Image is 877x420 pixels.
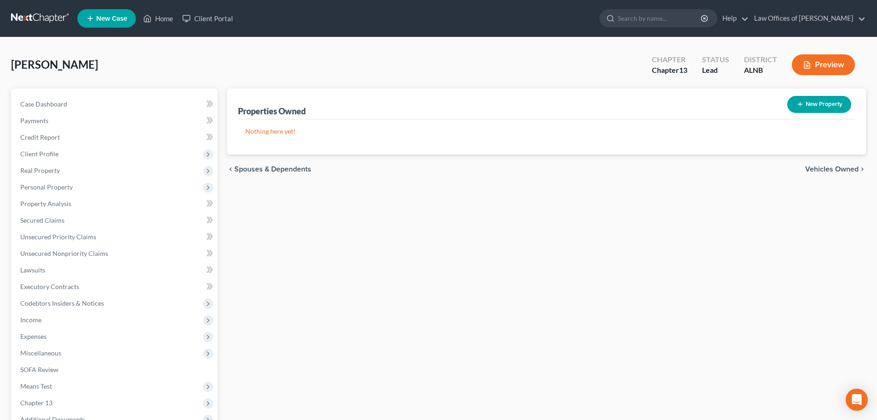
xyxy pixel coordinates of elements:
[13,96,218,112] a: Case Dashboard
[13,229,218,245] a: Unsecured Priority Claims
[13,129,218,146] a: Credit Report
[652,65,687,76] div: Chapter
[20,183,73,191] span: Personal Property
[20,349,61,357] span: Miscellaneous
[702,65,729,76] div: Lead
[20,166,60,174] span: Real Property
[20,399,52,407] span: Chapter 13
[13,112,218,129] a: Payments
[238,106,306,117] div: Properties Owned
[805,166,866,173] button: Vehicles Owned chevron_right
[718,10,749,27] a: Help
[20,249,108,257] span: Unsecured Nonpriority Claims
[618,10,702,27] input: Search by name...
[20,117,48,124] span: Payments
[13,278,218,295] a: Executory Contracts
[744,54,777,65] div: District
[20,100,67,108] span: Case Dashboard
[20,200,71,207] span: Property Analysis
[702,54,729,65] div: Status
[20,216,64,224] span: Secured Claims
[20,233,96,241] span: Unsecured Priority Claims
[787,96,851,113] button: New Property
[227,166,311,173] button: chevron_left Spouses & Dependents
[805,166,859,173] span: Vehicles Owned
[744,65,777,76] div: ALNB
[652,54,687,65] div: Chapter
[20,133,60,141] span: Credit Report
[234,166,311,173] span: Spouses & Dependents
[846,389,868,411] div: Open Intercom Messenger
[20,283,79,290] span: Executory Contracts
[13,195,218,212] a: Property Analysis
[13,245,218,262] a: Unsecured Nonpriority Claims
[13,212,218,229] a: Secured Claims
[11,58,98,71] span: [PERSON_NAME]
[20,316,41,324] span: Income
[679,65,687,74] span: 13
[245,127,848,136] p: Nothing here yet!
[20,382,52,390] span: Means Test
[20,332,46,340] span: Expenses
[859,166,866,173] i: chevron_right
[20,266,45,274] span: Lawsuits
[792,54,855,75] button: Preview
[96,15,127,22] span: New Case
[20,366,58,373] span: SOFA Review
[13,361,218,378] a: SOFA Review
[227,166,234,173] i: chevron_left
[20,150,58,158] span: Client Profile
[139,10,178,27] a: Home
[178,10,238,27] a: Client Portal
[749,10,865,27] a: Law Offices of [PERSON_NAME]
[20,299,104,307] span: Codebtors Insiders & Notices
[13,262,218,278] a: Lawsuits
